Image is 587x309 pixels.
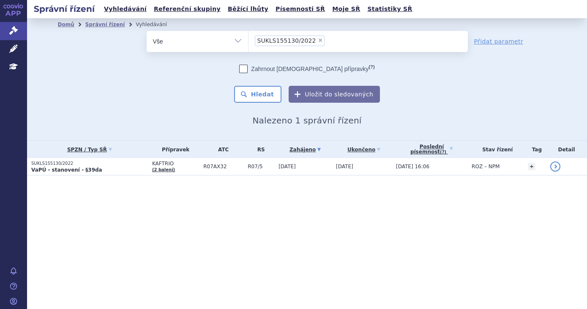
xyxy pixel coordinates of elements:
span: × [318,38,323,43]
th: Stav řízení [467,141,523,158]
span: [DATE] [278,164,296,170]
a: (2 balení) [152,167,175,172]
a: Ukončeno [336,144,392,156]
span: ROZ – NPM [472,164,500,170]
abbr: (?) [369,64,374,70]
span: KAFTRIO [152,161,199,167]
a: Zahájeno [278,144,332,156]
input: SUKLS155130/2022 [327,35,332,46]
a: Přidat parametr [474,37,524,46]
th: ATC [199,141,243,158]
a: detail [550,161,560,172]
button: Hledat [234,86,282,103]
a: + [528,163,535,170]
a: Vyhledávání [101,3,149,15]
a: Správní řízení [85,22,125,27]
th: RS [243,141,274,158]
th: Přípravek [148,141,199,158]
a: Moje SŘ [330,3,363,15]
a: Běžící lhůty [225,3,271,15]
span: [DATE] [336,164,353,170]
th: Detail [546,141,587,158]
a: Statistiky SŘ [365,3,415,15]
span: SUKLS155130/2022 [257,38,316,44]
span: Nalezeno 1 správní řízení [252,115,361,126]
label: Zahrnout [DEMOGRAPHIC_DATA] přípravky [239,65,374,73]
p: SUKLS155130/2022 [31,161,148,167]
h2: Správní řízení [27,3,101,15]
a: Domů [58,22,74,27]
strong: VaPÚ - stanovení - §39da [31,167,102,173]
abbr: (?) [440,150,446,155]
span: R07/5 [248,164,274,170]
a: Referenční skupiny [151,3,223,15]
span: R07AX32 [203,164,243,170]
a: Písemnosti SŘ [273,3,328,15]
span: [DATE] 16:06 [396,164,429,170]
a: SPZN / Typ SŘ [31,144,148,156]
li: Vyhledávání [136,18,178,31]
th: Tag [524,141,546,158]
a: Poslednípísemnost(?) [396,141,467,158]
button: Uložit do sledovaných [289,86,380,103]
